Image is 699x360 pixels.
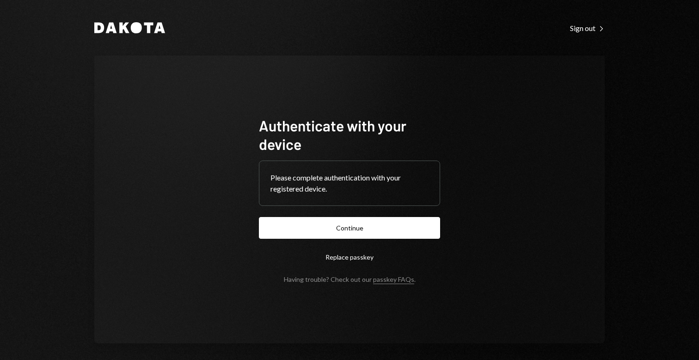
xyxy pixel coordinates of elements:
div: Sign out [570,24,605,33]
a: passkey FAQs [373,275,414,284]
button: Continue [259,217,440,239]
div: Please complete authentication with your registered device. [270,172,429,194]
button: Replace passkey [259,246,440,268]
h1: Authenticate with your device [259,116,440,153]
div: Having trouble? Check out our . [284,275,416,283]
a: Sign out [570,23,605,33]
